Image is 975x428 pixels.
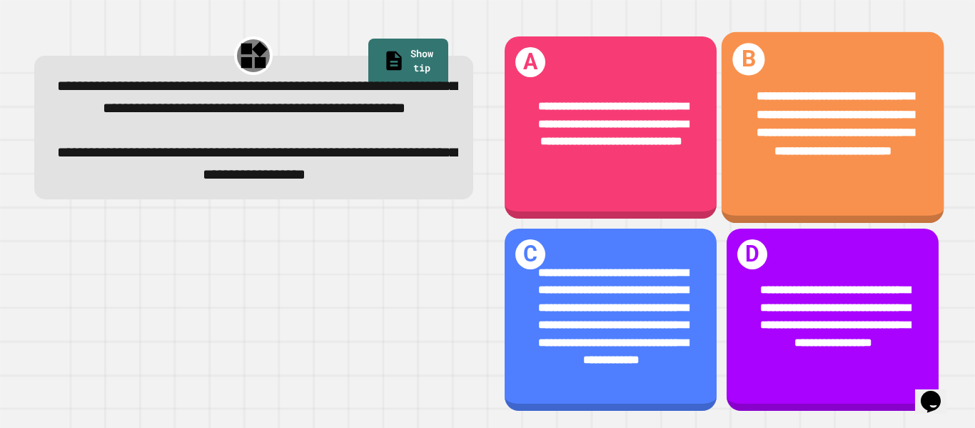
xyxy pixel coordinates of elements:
h1: B [732,43,764,75]
h1: A [515,47,546,78]
h1: C [515,239,546,270]
a: Show tip [368,39,448,86]
h1: D [737,239,768,270]
iframe: chat widget [915,371,961,414]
